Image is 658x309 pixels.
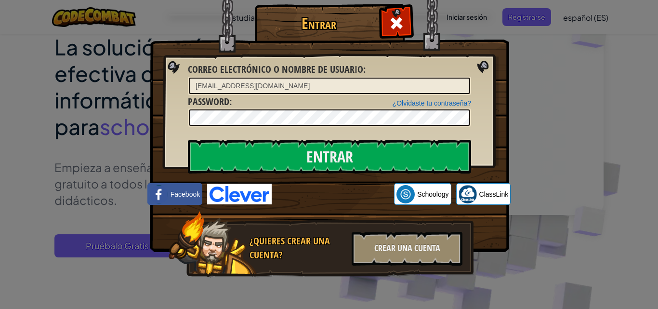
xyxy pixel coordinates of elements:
[396,185,415,203] img: schoology.png
[272,184,394,205] iframe: Botón Iniciar sesión con Google
[188,95,232,109] label: :
[188,63,366,77] label: :
[188,95,229,108] span: Password
[459,185,477,203] img: classlink-logo-small.png
[171,189,200,199] span: Facebook
[188,140,471,174] input: Entrar
[188,63,363,76] span: Correo electrónico o nombre de usuario
[479,189,509,199] span: ClassLink
[352,232,462,266] div: Crear una cuenta
[207,184,272,204] img: clever-logo-blue.png
[150,185,168,203] img: facebook_small.png
[250,234,346,262] div: ¿Quieres crear una cuenta?
[417,189,448,199] span: Schoology
[257,15,380,32] h1: Entrar
[393,99,471,107] a: ¿Olvidaste tu contraseña?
